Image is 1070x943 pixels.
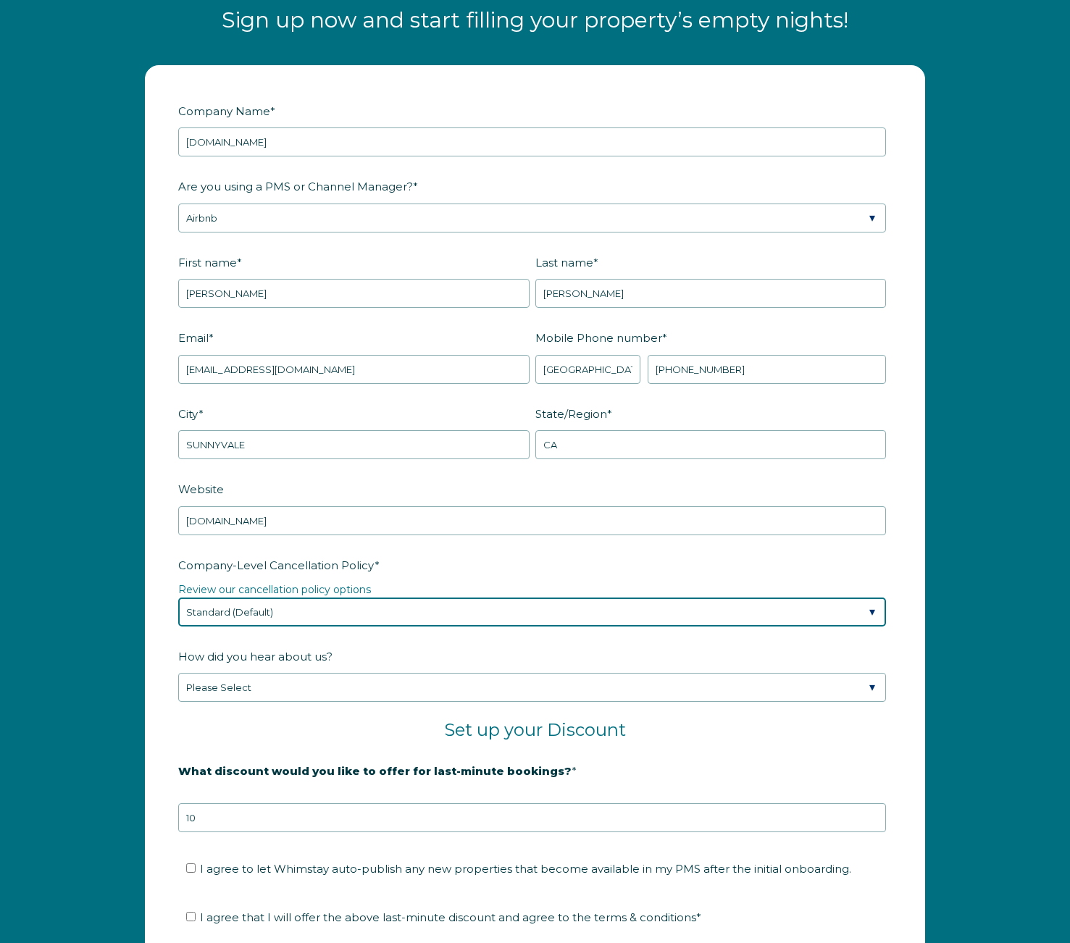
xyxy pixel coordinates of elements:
strong: 20% is recommended, minimum of 10% [178,789,405,802]
span: Are you using a PMS or Channel Manager? [178,175,413,198]
span: I agree that I will offer the above last-minute discount and agree to the terms & conditions [200,910,701,924]
span: First name [178,251,237,274]
span: How did you hear about us? [178,645,333,668]
span: Email [178,327,209,349]
span: State/Region [535,403,607,425]
span: Set up your Discount [444,719,626,740]
input: I agree that I will offer the above last-minute discount and agree to the terms & conditions* [186,912,196,921]
span: Website [178,478,224,500]
a: Review our cancellation policy options [178,583,371,596]
strong: What discount would you like to offer for last-minute bookings? [178,764,572,778]
span: Last name [535,251,593,274]
span: Company Name [178,100,270,122]
input: I agree to let Whimstay auto-publish any new properties that become available in my PMS after the... [186,863,196,873]
span: Sign up now and start filling your property’s empty nights! [222,7,848,33]
span: City [178,403,198,425]
span: I agree to let Whimstay auto-publish any new properties that become available in my PMS after the... [200,862,851,876]
span: Mobile Phone number [535,327,662,349]
span: Company-Level Cancellation Policy [178,554,375,577]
